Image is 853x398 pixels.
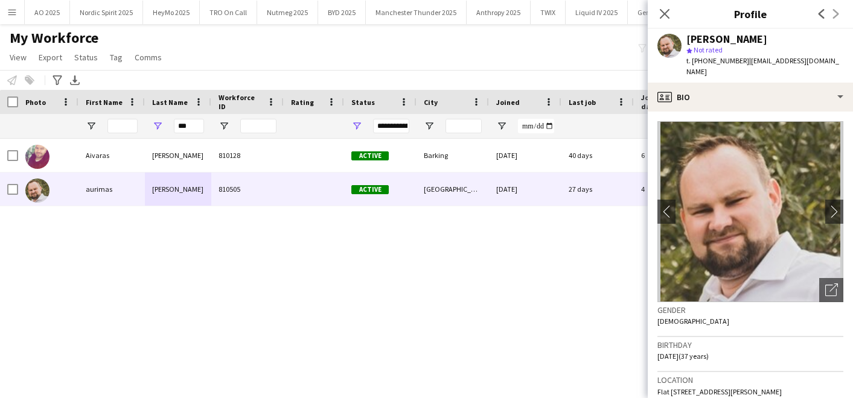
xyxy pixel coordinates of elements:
[628,1,688,24] button: Genesis 2025
[657,305,843,315] h3: Gender
[25,98,46,107] span: Photo
[25,145,50,169] img: Aivaras Sestokas
[686,34,767,45] div: [PERSON_NAME]
[68,73,82,87] app-action-btn: Export XLSX
[518,119,554,133] input: Joined Filter Input
[5,49,31,65] a: View
[424,98,438,107] span: City
[10,29,98,47] span: My Workforce
[819,278,843,302] div: Open photos pop-in
[648,83,853,112] div: Bio
[467,1,531,24] button: Anthropy 2025
[10,52,27,63] span: View
[366,1,467,24] button: Manchester Thunder 2025
[174,119,204,133] input: Last Name Filter Input
[219,93,262,111] span: Workforce ID
[240,119,276,133] input: Workforce ID Filter Input
[130,49,167,65] a: Comms
[657,387,782,396] span: Flat [STREET_ADDRESS][PERSON_NAME]
[143,1,200,24] button: HeyMo 2025
[489,139,561,172] div: [DATE]
[86,98,123,107] span: First Name
[211,172,284,206] div: 810505
[531,1,566,24] button: TWIX
[69,49,103,65] a: Status
[569,98,596,107] span: Last job
[566,1,628,24] button: Liquid IV 2025
[145,139,211,172] div: [PERSON_NAME]
[657,374,843,385] h3: Location
[145,172,211,206] div: [PERSON_NAME]
[641,93,691,111] span: Jobs (last 90 days)
[70,1,143,24] button: Nordic Spirit 2025
[424,121,435,131] button: Open Filter Menu
[496,121,507,131] button: Open Filter Menu
[219,121,229,131] button: Open Filter Menu
[78,139,145,172] div: Aivaras
[694,45,723,54] span: Not rated
[417,139,489,172] div: Barking
[200,1,257,24] button: TRO On Call
[417,172,489,206] div: [GEOGRAPHIC_DATA]
[74,52,98,63] span: Status
[135,52,162,63] span: Comms
[25,1,70,24] button: AO 2025
[107,119,138,133] input: First Name Filter Input
[105,49,127,65] a: Tag
[657,121,843,302] img: Crew avatar or photo
[78,172,145,206] div: aurimas
[39,52,62,63] span: Export
[446,119,482,133] input: City Filter Input
[50,73,65,87] app-action-btn: Advanced filters
[152,121,163,131] button: Open Filter Menu
[657,352,709,361] span: [DATE] (37 years)
[634,139,712,172] div: 6
[257,1,318,24] button: Nutmeg 2025
[657,317,729,326] span: [DEMOGRAPHIC_DATA]
[110,52,123,63] span: Tag
[351,151,389,160] span: Active
[351,98,375,107] span: Status
[34,49,67,65] a: Export
[561,172,634,206] div: 27 days
[25,178,50,203] img: aurimas sestokas
[657,340,843,350] h3: Birthday
[489,172,561,206] div: [DATE]
[211,139,284,172] div: 810128
[152,98,188,107] span: Last Name
[686,56,749,65] span: t. [PHONE_NUMBER]
[291,98,314,107] span: Rating
[351,185,389,194] span: Active
[561,139,634,172] div: 40 days
[351,121,362,131] button: Open Filter Menu
[496,98,520,107] span: Joined
[634,172,712,206] div: 4
[686,56,839,76] span: | [EMAIL_ADDRESS][DOMAIN_NAME]
[86,121,97,131] button: Open Filter Menu
[318,1,366,24] button: BYD 2025
[648,6,853,22] h3: Profile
